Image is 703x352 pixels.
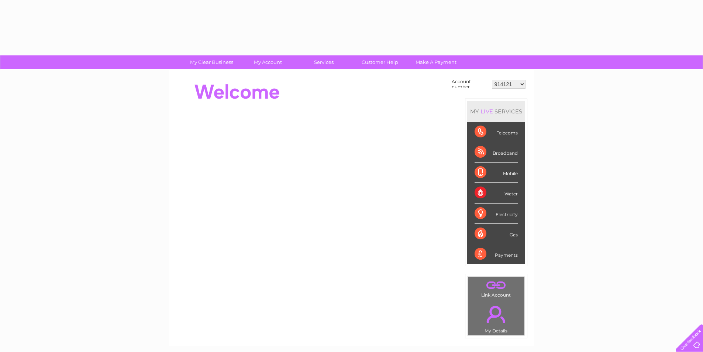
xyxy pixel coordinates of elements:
a: Make A Payment [406,55,466,69]
div: Gas [475,224,518,244]
div: Electricity [475,204,518,224]
div: Mobile [475,163,518,183]
td: Account number [450,77,490,91]
div: LIVE [479,108,494,115]
a: Customer Help [349,55,410,69]
div: Water [475,183,518,203]
div: Telecoms [475,122,518,142]
div: Payments [475,244,518,264]
a: . [470,278,523,291]
td: Link Account [468,276,525,300]
a: My Account [237,55,298,69]
a: Services [293,55,354,69]
td: My Details [468,300,525,336]
a: My Clear Business [181,55,242,69]
a: . [470,301,523,327]
div: Broadband [475,142,518,163]
div: MY SERVICES [467,101,525,122]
